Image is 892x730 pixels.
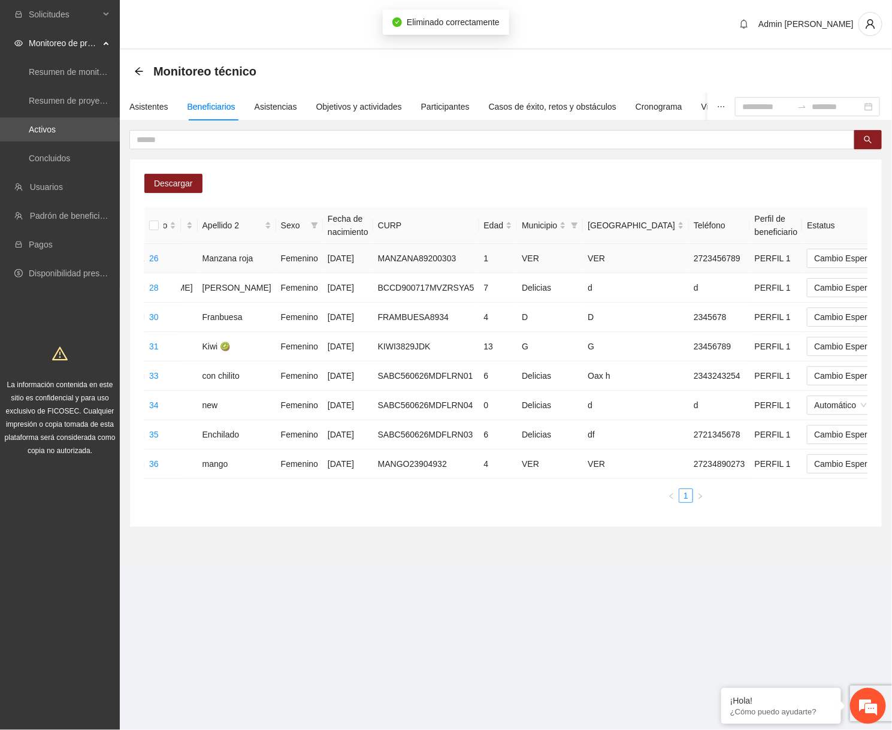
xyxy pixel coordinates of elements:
td: 6 [479,361,518,391]
td: new [198,391,276,420]
span: Descargar [154,177,193,190]
span: Sexo [281,219,306,232]
a: Activos [29,125,56,134]
td: 7 [479,273,518,303]
span: search [864,135,872,145]
td: SABC560626MDFLRN01 [373,361,479,391]
td: PERFIL 1 [750,391,803,420]
a: 1 [679,489,693,502]
td: Femenino [276,420,323,450]
td: [DATE] [323,273,373,303]
td: Kiwi 🥝 [198,332,276,361]
span: Monitoreo de proyectos [29,31,99,55]
td: BCCD900717MVZRSYA5 [373,273,479,303]
span: Apellido 2 [202,219,262,232]
th: Apellido 2 [198,207,276,244]
td: 6 [479,420,518,450]
td: [DATE] [323,332,373,361]
span: La información contenida en este sitio es confidencial y para uso exclusivo de FICOSEC. Cualquier... [5,381,116,455]
div: ¡Hola! [730,696,832,705]
span: warning [52,346,68,361]
th: Colonia [583,207,689,244]
a: Pagos [29,240,53,249]
td: 4 [479,450,518,479]
td: d [689,273,750,303]
td: FRAMBUESA8934 [373,303,479,332]
span: Admin [PERSON_NAME] [758,19,854,29]
th: Edad [479,207,518,244]
button: user [858,12,882,36]
td: 2721345678 [689,420,750,450]
span: Cambio Esperado [814,426,892,444]
td: Delicias [517,420,583,450]
span: filter [569,216,580,234]
td: Femenino [276,273,323,303]
div: Back [134,67,144,77]
textarea: Escriba su mensaje y pulse “Intro” [6,327,228,369]
span: Cambio Esperado [814,308,892,326]
span: filter [309,216,320,234]
td: G [517,332,583,361]
td: Enchilado [198,420,276,450]
span: check-circle [392,17,402,27]
div: Casos de éxito, retos y obstáculos [489,100,616,113]
td: Delicias [517,273,583,303]
td: 27234890273 [689,450,750,479]
td: [DATE] [323,450,373,479]
p: ¿Cómo puedo ayudarte? [730,707,832,716]
span: right [697,493,704,500]
th: Municipio [517,207,583,244]
span: Cambio Esperado [814,455,892,473]
span: [GEOGRAPHIC_DATA] [588,219,675,232]
td: PERFIL 1 [750,361,803,391]
span: inbox [14,10,23,19]
span: Solicitudes [29,2,99,26]
a: 33 [149,371,159,381]
td: mango [198,450,276,479]
td: [DATE] [323,244,373,273]
span: arrow-left [134,67,144,76]
span: user [859,19,882,29]
td: [DATE] [323,303,373,332]
td: MANZANA89200303 [373,244,479,273]
td: Femenino [276,361,323,391]
span: Automático [814,396,867,414]
td: 13 [479,332,518,361]
a: Resumen de monitoreo [29,67,116,77]
td: PERFIL 1 [750,273,803,303]
li: Next Page [693,488,707,503]
td: PERFIL 1 [750,420,803,450]
div: Participantes [421,100,470,113]
td: Femenino [276,303,323,332]
td: Femenino [276,391,323,420]
td: d [689,391,750,420]
a: 28 [149,283,159,292]
span: Estamos en línea. [69,160,165,281]
td: PERFIL 1 [750,244,803,273]
td: 2723456789 [689,244,750,273]
span: bell [735,19,753,29]
td: G [583,332,689,361]
td: VER [583,244,689,273]
span: Cambio Esperado [814,367,892,385]
span: Cambio Esperado [814,337,892,355]
td: 1 [479,244,518,273]
span: left [668,493,675,500]
td: 4 [479,303,518,332]
a: 31 [149,342,159,351]
td: PERFIL 1 [750,332,803,361]
div: Objetivos y actividades [316,100,402,113]
span: Eliminado correctamente [407,17,500,27]
td: Delicias [517,361,583,391]
span: filter [571,222,578,229]
td: d [583,273,689,303]
a: 34 [149,400,159,410]
td: [DATE] [323,420,373,450]
span: Edad [484,219,504,232]
button: search [854,130,882,149]
div: Asistencias [255,100,297,113]
td: D [583,303,689,332]
th: Perfil de beneficiario [750,207,803,244]
li: 1 [679,488,693,503]
a: 30 [149,312,159,322]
